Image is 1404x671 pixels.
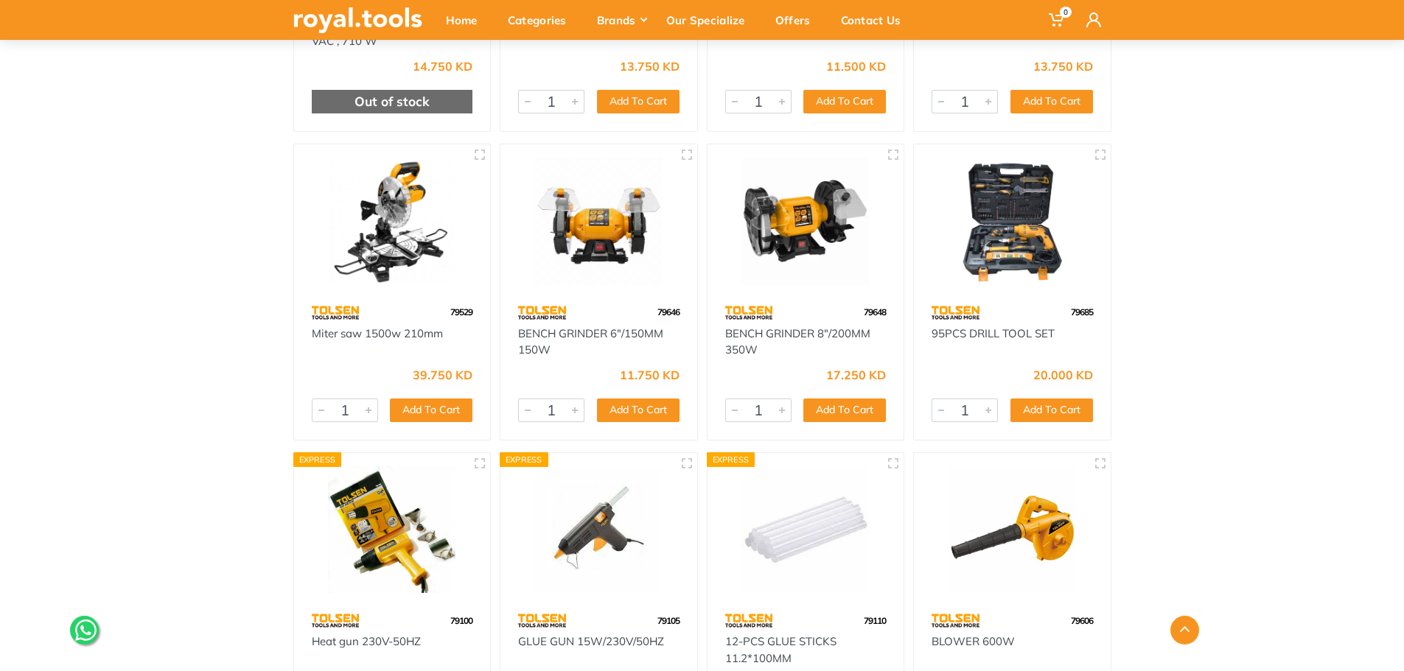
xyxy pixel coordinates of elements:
button: Add To Cart [803,90,886,113]
div: Out of stock [312,90,473,113]
a: 95PCS DRILL TOOL SET [932,326,1055,340]
button: Add To Cart [390,398,472,422]
div: Offers [765,4,831,35]
img: 64.webp [312,300,360,326]
span: 79100 [450,615,472,626]
img: 64.webp [725,608,773,633]
img: 64.webp [725,300,773,326]
div: Our Specialize [656,4,765,35]
div: 13.750 KD [1033,60,1093,72]
div: Express [500,452,548,467]
button: Add To Cart [1010,398,1093,422]
img: 64.webp [932,608,979,633]
img: Royal Tools - Miter saw 1500w 210mm [307,158,478,285]
img: 64.webp [518,608,566,633]
a: BENCH GRINDER 8"/200MM 350W [725,326,870,357]
div: Contact Us [831,4,921,35]
div: Home [436,4,497,35]
div: Categories [497,4,587,35]
div: 14.750 KD [413,60,472,72]
span: 79110 [864,615,886,626]
button: Add To Cart [597,90,680,113]
a: BENCH GRINDER 6"/150MM 150W [518,326,663,357]
span: 79529 [450,306,472,317]
a: 12-PCS GLUE STICKS 11.2*100MM [725,634,837,665]
img: 64.webp [518,300,566,326]
span: 79105 [657,615,680,626]
div: 20.000 KD [1033,369,1093,381]
button: Add To Cart [803,398,886,422]
button: Add To Cart [597,398,680,422]
img: Royal Tools - Heat gun 230V-50HZ [307,466,478,594]
span: 79685 [1071,306,1093,317]
div: 13.750 KD [620,60,680,72]
img: royal.tools Logo [293,7,422,33]
img: Royal Tools - GLUE GUN 15W/230V/50HZ [514,466,684,594]
div: Express [707,452,755,467]
img: Royal Tools - BENCH GRINDER 8 [721,158,891,285]
span: 79648 [864,306,886,317]
div: Express [293,452,342,467]
div: 39.750 KD [413,369,472,381]
a: Miter saw 1500w 210mm [312,326,443,340]
img: 64.webp [312,608,360,633]
div: 11.500 KD [826,60,886,72]
span: 79606 [1071,615,1093,626]
div: 11.750 KD [620,369,680,381]
img: Royal Tools - BENCH GRINDER 6 [514,158,684,285]
img: Royal Tools - 95PCS DRILL TOOL SET [927,158,1097,285]
img: Royal Tools - 12-PCS GLUE STICKS 11.2*100MM [721,466,891,594]
button: Add To Cart [1010,90,1093,113]
span: 0 [1060,7,1072,18]
img: Royal Tools - BLOWER 600W [927,466,1097,594]
span: 79646 [657,306,680,317]
img: 64.webp [932,300,979,326]
div: Brands [587,4,656,35]
div: 17.250 KD [826,369,886,381]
